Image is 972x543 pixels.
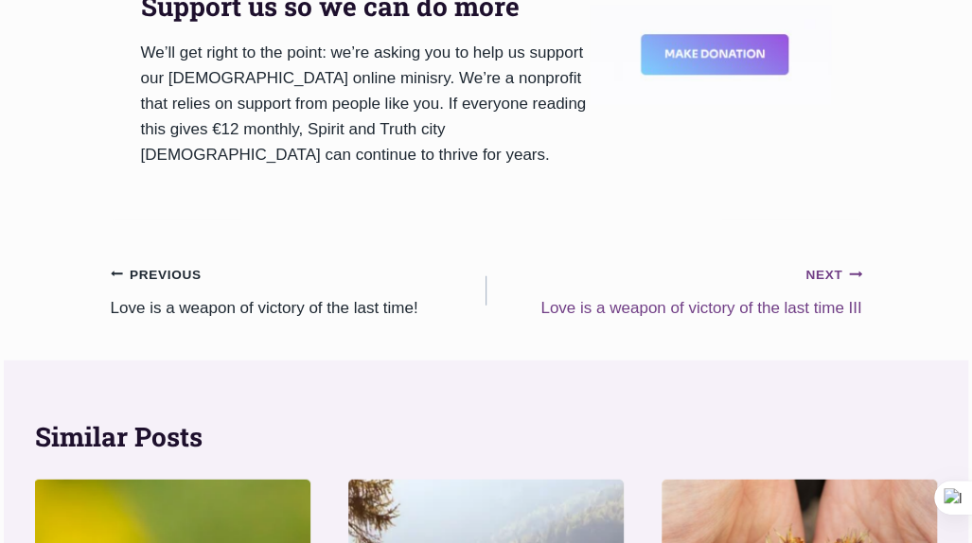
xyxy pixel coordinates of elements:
[111,265,202,286] small: Previous
[805,265,861,286] small: Next
[111,261,862,321] nav: Posts
[141,40,590,168] p: We’ll get right to the point: we’re asking you to help us support our [DEMOGRAPHIC_DATA] online m...
[111,261,486,321] a: PreviousLove is a weapon of victory of the last time!
[35,417,938,457] h2: Similar Posts
[590,6,832,106] img: PayPal - The safer, easier way to pay online!
[486,261,862,321] a: NextLove is a weapon of victory of the last time III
